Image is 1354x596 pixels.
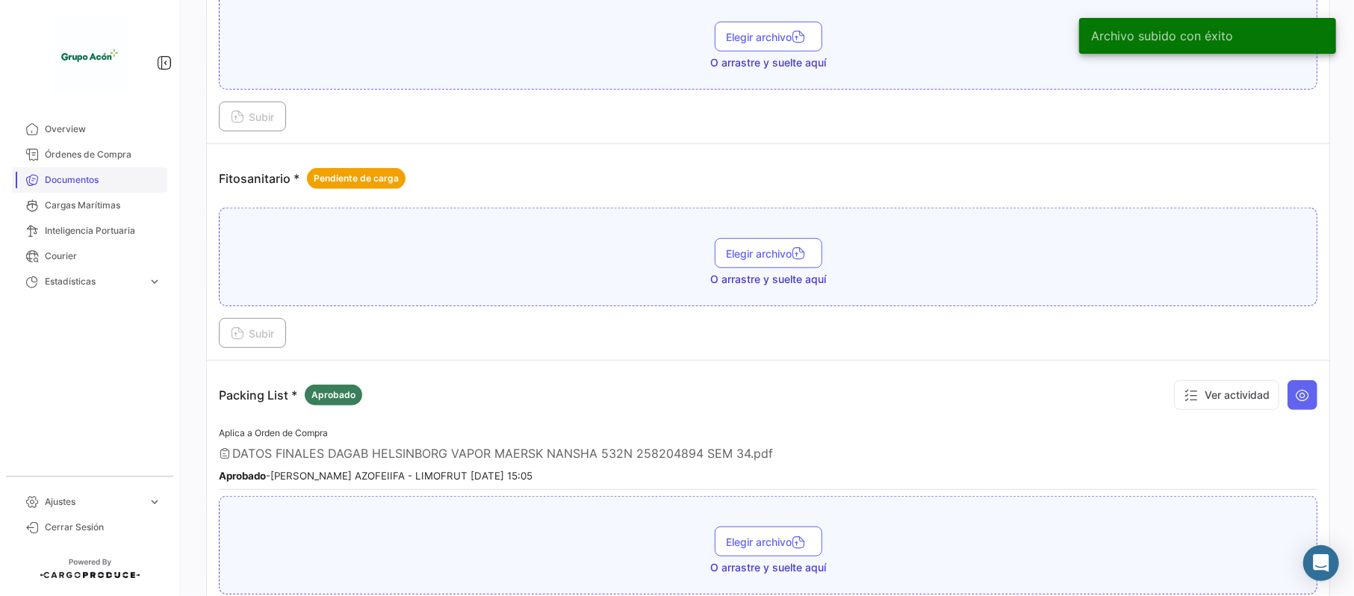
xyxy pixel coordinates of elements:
[219,385,362,406] p: Packing List *
[1303,545,1339,581] div: Abrir Intercom Messenger
[148,495,161,509] span: expand_more
[727,247,810,260] span: Elegir archivo
[715,22,822,52] button: Elegir archivo
[727,31,810,43] span: Elegir archivo
[219,470,266,482] b: Aprobado
[45,122,161,136] span: Overview
[231,111,274,123] span: Subir
[45,199,161,212] span: Cargas Marítimas
[1174,380,1279,410] button: Ver actividad
[45,495,142,509] span: Ajustes
[45,224,161,238] span: Inteligencia Portuaria
[231,327,274,340] span: Subir
[148,275,161,288] span: expand_more
[219,470,532,482] small: - [PERSON_NAME] AZOFEIIFA - LIMOFRUT [DATE] 15:05
[727,536,810,548] span: Elegir archivo
[710,272,826,287] span: O arrastre y suelte aquí
[45,173,161,187] span: Documentos
[311,388,355,402] span: Aprobado
[12,167,167,193] a: Documentos
[710,55,826,70] span: O arrastre y suelte aquí
[314,172,399,185] span: Pendiente de carga
[12,142,167,167] a: Órdenes de Compra
[715,238,822,268] button: Elegir archivo
[232,446,773,461] span: DATOS FINALES DAGAB HELSINBORG VAPOR MAERSK NANSHA 532N 258204894 SEM 34.pdf
[12,218,167,243] a: Inteligencia Portuaria
[219,427,328,438] span: Aplica a Orden de Compra
[219,318,286,348] button: Subir
[52,18,127,93] img: 1f3d66c5-6a2d-4a07-a58d-3a8e9bbc88ff.jpeg
[219,168,406,189] p: Fitosanitario *
[710,560,826,575] span: O arrastre y suelte aquí
[1091,28,1233,43] span: Archivo subido con éxito
[45,275,142,288] span: Estadísticas
[715,527,822,556] button: Elegir archivo
[45,249,161,263] span: Courier
[219,102,286,131] button: Subir
[12,193,167,218] a: Cargas Marítimas
[45,521,161,534] span: Cerrar Sesión
[12,243,167,269] a: Courier
[12,117,167,142] a: Overview
[45,148,161,161] span: Órdenes de Compra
